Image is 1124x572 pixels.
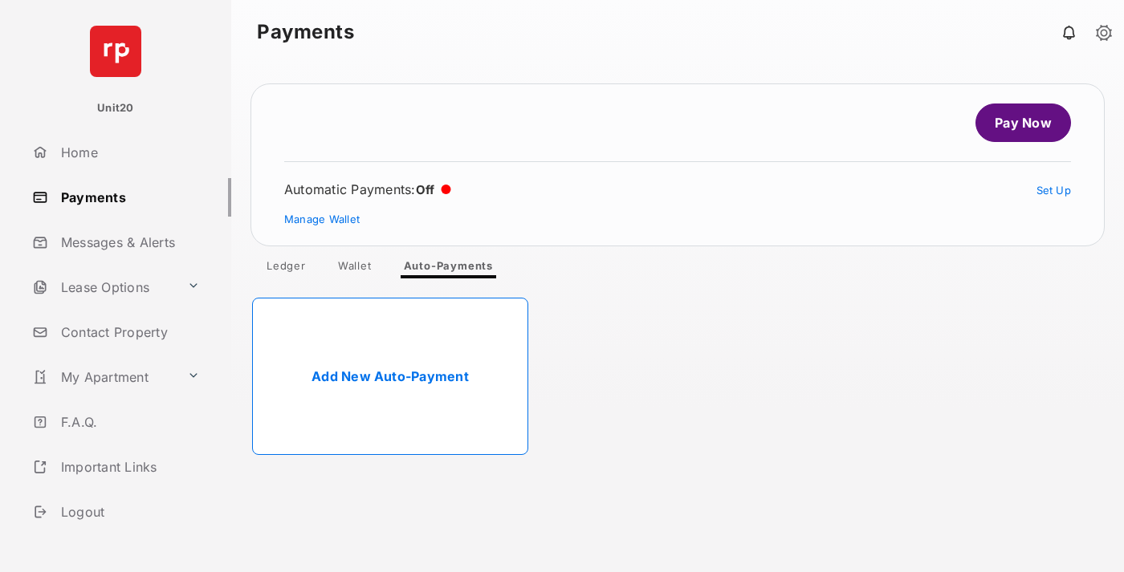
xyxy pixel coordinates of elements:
[26,493,231,531] a: Logout
[26,403,231,441] a: F.A.Q.
[284,213,360,225] a: Manage Wallet
[254,259,319,278] a: Ledger
[97,100,134,116] p: Unit20
[26,268,181,306] a: Lease Options
[257,22,354,42] strong: Payments
[1036,184,1072,197] a: Set Up
[26,133,231,172] a: Home
[26,448,206,486] a: Important Links
[90,26,141,77] img: svg+xml;base64,PHN2ZyB4bWxucz0iaHR0cDovL3d3dy53My5vcmcvMjAwMC9zdmciIHdpZHRoPSI2NCIgaGVpZ2h0PSI2NC...
[284,181,451,197] div: Automatic Payments :
[26,313,231,351] a: Contact Property
[26,358,181,396] a: My Apartment
[391,259,506,278] a: Auto-Payments
[252,298,528,455] a: Add New Auto-Payment
[26,178,231,217] a: Payments
[325,259,385,278] a: Wallet
[416,182,435,197] span: Off
[26,223,231,262] a: Messages & Alerts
